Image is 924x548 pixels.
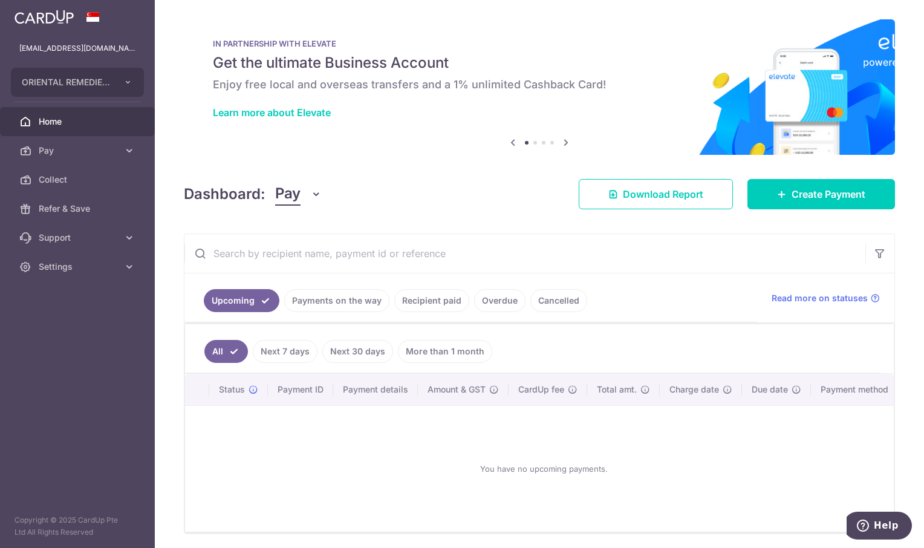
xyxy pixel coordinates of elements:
span: CardUp fee [518,383,564,396]
p: [EMAIL_ADDRESS][DOMAIN_NAME] [19,42,135,54]
img: Renovation banner [184,19,895,155]
span: Charge date [669,383,719,396]
span: Due date [752,383,788,396]
span: Collect [39,174,119,186]
input: Search by recipient name, payment id or reference [184,234,865,273]
span: Amount & GST [428,383,486,396]
button: Pay [275,183,322,206]
div: You have no upcoming payments. [200,416,888,522]
span: Read more on statuses [772,292,868,304]
span: Home [39,116,119,128]
a: Next 30 days [322,340,393,363]
span: Support [39,232,119,244]
th: Payment method [811,374,903,405]
span: Refer & Save [39,203,119,215]
a: Payments on the way [284,289,389,312]
span: Status [219,383,245,396]
img: CardUp [15,10,74,24]
span: Download Report [623,187,703,201]
th: Payment details [333,374,418,405]
span: Total amt. [597,383,637,396]
h5: Get the ultimate Business Account [213,53,866,73]
a: Next 7 days [253,340,317,363]
h6: Enjoy free local and overseas transfers and a 1% unlimited Cashback Card! [213,77,866,92]
h4: Dashboard: [184,183,265,205]
a: More than 1 month [398,340,492,363]
a: Overdue [474,289,525,312]
span: Settings [39,261,119,273]
iframe: Opens a widget where you can find more information [847,512,912,542]
span: Pay [275,183,301,206]
span: Pay [39,145,119,157]
a: Recipient paid [394,289,469,312]
span: ORIENTAL REMEDIES INCORPORATED (PRIVATE LIMITED) [22,76,111,88]
a: Learn more about Elevate [213,106,331,119]
a: Create Payment [747,179,895,209]
p: IN PARTNERSHIP WITH ELEVATE [213,39,866,48]
a: Download Report [579,179,733,209]
a: Upcoming [204,289,279,312]
span: Create Payment [792,187,865,201]
a: Cancelled [530,289,587,312]
button: ORIENTAL REMEDIES INCORPORATED (PRIVATE LIMITED) [11,68,144,97]
th: Payment ID [268,374,333,405]
a: Read more on statuses [772,292,880,304]
a: All [204,340,248,363]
